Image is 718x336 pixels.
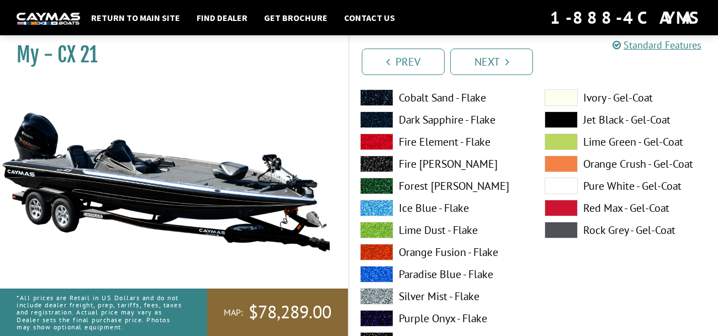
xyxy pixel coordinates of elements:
[17,289,182,336] p: *All prices are Retail in US Dollars and do not include dealer freight, prep, tariffs, fees, taxe...
[613,39,701,51] a: Standard Features
[360,156,522,172] label: Fire [PERSON_NAME]
[360,222,522,238] label: Lime Dust - Flake
[545,134,707,150] label: Lime Green - Gel-Coat
[360,111,522,128] label: Dark Sapphire - Flake
[360,200,522,216] label: Ice Blue - Flake
[450,49,533,75] a: Next
[258,10,333,25] a: Get Brochure
[17,13,80,24] img: white-logo-c9c8dbefe5ff5ceceb0f0178aa75bf4bb51f6bca0971e226c86eb53dfe498488.png
[545,200,707,216] label: Red Max - Gel-Coat
[191,10,253,25] a: Find Dealer
[545,222,707,238] label: Rock Grey - Gel-Coat
[339,10,400,25] a: Contact Us
[545,178,707,194] label: Pure White - Gel-Coat
[545,111,707,128] label: Jet Black - Gel-Coat
[207,289,348,336] a: MAP:$78,289.00
[545,156,707,172] label: Orange Crush - Gel-Coat
[86,10,186,25] a: Return to main site
[360,178,522,194] label: Forest [PERSON_NAME]
[17,42,320,67] h1: My - CX 21
[360,244,522,260] label: Orange Fusion - Flake
[249,301,331,324] span: $78,289.00
[362,49,445,75] a: Prev
[360,134,522,150] label: Fire Element - Flake
[359,47,718,75] ul: Pagination
[545,89,707,106] label: Ivory - Gel-Coat
[360,310,522,327] label: Purple Onyx - Flake
[224,307,243,318] span: MAP:
[360,266,522,282] label: Paradise Blue - Flake
[360,288,522,305] label: Silver Mist - Flake
[360,89,522,106] label: Cobalt Sand - Flake
[550,6,701,30] div: 1-888-4CAYMAS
